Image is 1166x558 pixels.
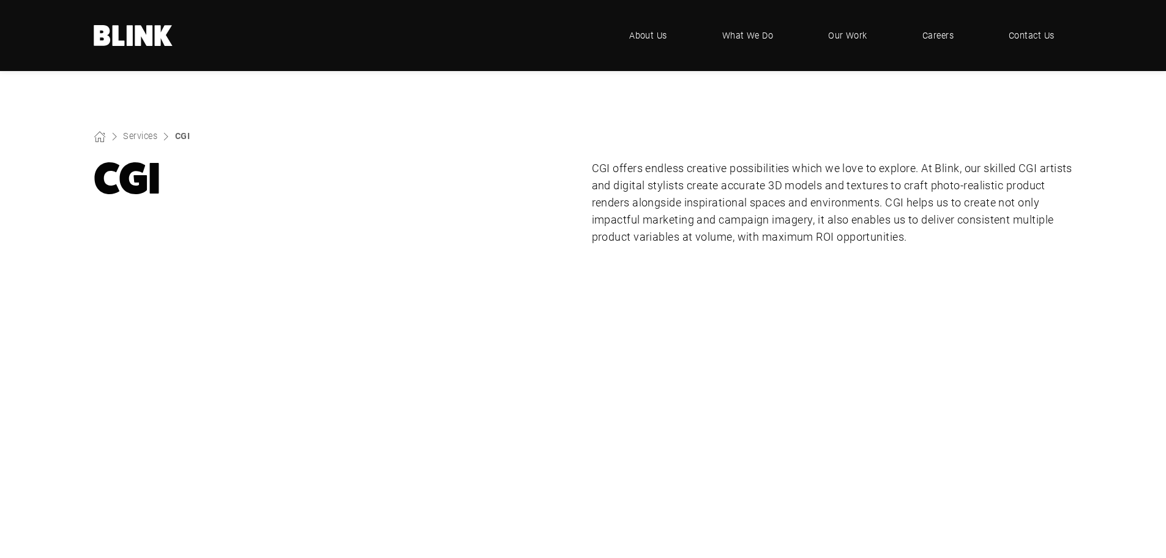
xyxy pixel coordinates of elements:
a: About Us [611,17,686,54]
span: About Us [629,29,667,42]
a: What We Do [704,17,792,54]
a: CGI [175,130,190,141]
a: Our Work [810,17,886,54]
h1: CGI [94,160,575,198]
span: Careers [922,29,954,42]
a: Careers [904,17,972,54]
span: Contact Us [1009,29,1055,42]
span: Our Work [828,29,867,42]
p: CGI offers endless creative possibilities which we love to explore. At Blink, our skilled CGI art... [592,160,1073,245]
a: Services [123,130,157,141]
span: What We Do [722,29,774,42]
a: Contact Us [990,17,1073,54]
a: Home [94,25,173,46]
